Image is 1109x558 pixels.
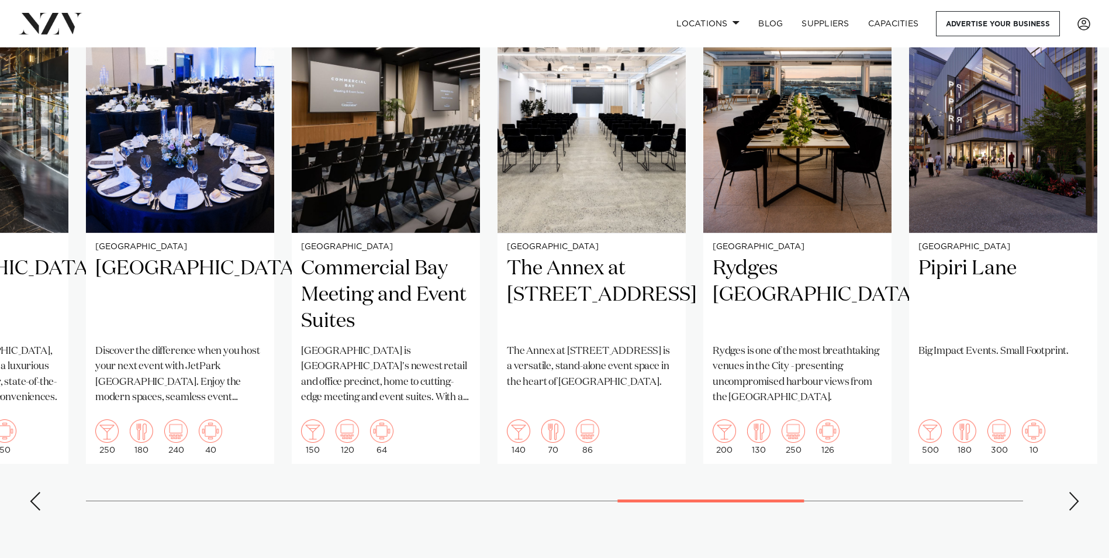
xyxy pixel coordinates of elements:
a: BLOG [749,11,792,36]
h2: Rydges [GEOGRAPHIC_DATA] [713,256,882,335]
p: Big Impact Events. Small Footprint. [918,344,1088,359]
img: dining.png [953,419,976,443]
small: [GEOGRAPHIC_DATA] [301,243,471,252]
div: 240 [164,419,188,454]
p: [GEOGRAPHIC_DATA] is [GEOGRAPHIC_DATA]'s newest retail and office precinct, home to cutting-edge ... [301,344,471,405]
div: 40 [199,419,222,454]
div: 500 [918,419,942,454]
img: dining.png [541,419,565,443]
p: The Annex at [STREET_ADDRESS] is a versatile, stand-alone event space in the heart of [GEOGRAPHIC... [507,344,676,390]
div: 140 [507,419,530,454]
small: [GEOGRAPHIC_DATA] [713,243,882,252]
img: meeting.png [816,419,839,443]
div: 180 [130,419,153,454]
h2: Commercial Bay Meeting and Event Suites [301,256,471,335]
div: 10 [1022,419,1045,454]
img: dining.png [130,419,153,443]
a: SUPPLIERS [792,11,858,36]
a: Locations [667,11,749,36]
img: cocktail.png [95,419,119,443]
div: 126 [816,419,839,454]
img: dining.png [747,419,771,443]
img: nzv-logo.png [19,13,82,34]
img: theatre.png [164,419,188,443]
img: cocktail.png [301,419,324,443]
h2: Pipiri Lane [918,256,1088,335]
img: meeting.png [199,419,222,443]
small: [GEOGRAPHIC_DATA] [918,243,1088,252]
div: 70 [541,419,565,454]
p: Rydges is one of the most breathtaking venues in the City - presenting uncompromised harbour view... [713,344,882,405]
a: Capacities [859,11,928,36]
img: cocktail.png [507,419,530,443]
img: meeting.png [1022,419,1045,443]
div: 130 [747,419,771,454]
div: 250 [95,419,119,454]
div: 180 [953,419,976,454]
img: theatre.png [576,419,599,443]
img: cocktail.png [918,419,942,443]
h2: The Annex at [STREET_ADDRESS] [507,256,676,335]
img: theatre.png [987,419,1011,443]
img: cocktail.png [713,419,736,443]
img: theatre.png [782,419,805,443]
p: Discover the difference when you host your next event with JetPark [GEOGRAPHIC_DATA]. Enjoy the m... [95,344,265,405]
small: [GEOGRAPHIC_DATA] [507,243,676,252]
div: 64 [370,419,393,454]
div: 120 [336,419,359,454]
div: 300 [987,419,1011,454]
div: 250 [782,419,805,454]
img: meeting.png [370,419,393,443]
small: [GEOGRAPHIC_DATA] [95,243,265,252]
img: theatre.png [336,419,359,443]
h2: [GEOGRAPHIC_DATA] [95,256,265,335]
a: Advertise your business [936,11,1060,36]
div: 150 [301,419,324,454]
div: 200 [713,419,736,454]
div: 86 [576,419,599,454]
